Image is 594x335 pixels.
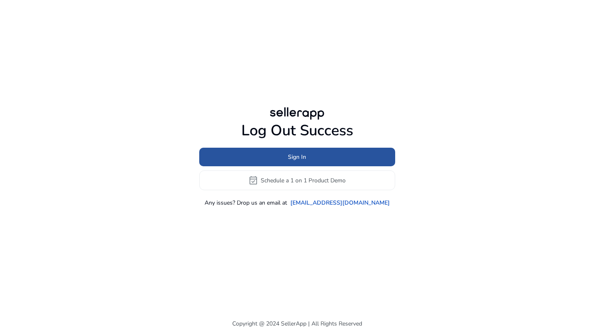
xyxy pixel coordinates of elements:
[248,175,258,185] span: event_available
[205,198,287,207] p: Any issues? Drop us an email at
[290,198,390,207] a: [EMAIL_ADDRESS][DOMAIN_NAME]
[199,170,395,190] button: event_availableSchedule a 1 on 1 Product Demo
[288,153,306,161] span: Sign In
[199,122,395,139] h1: Log Out Success
[199,148,395,166] button: Sign In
